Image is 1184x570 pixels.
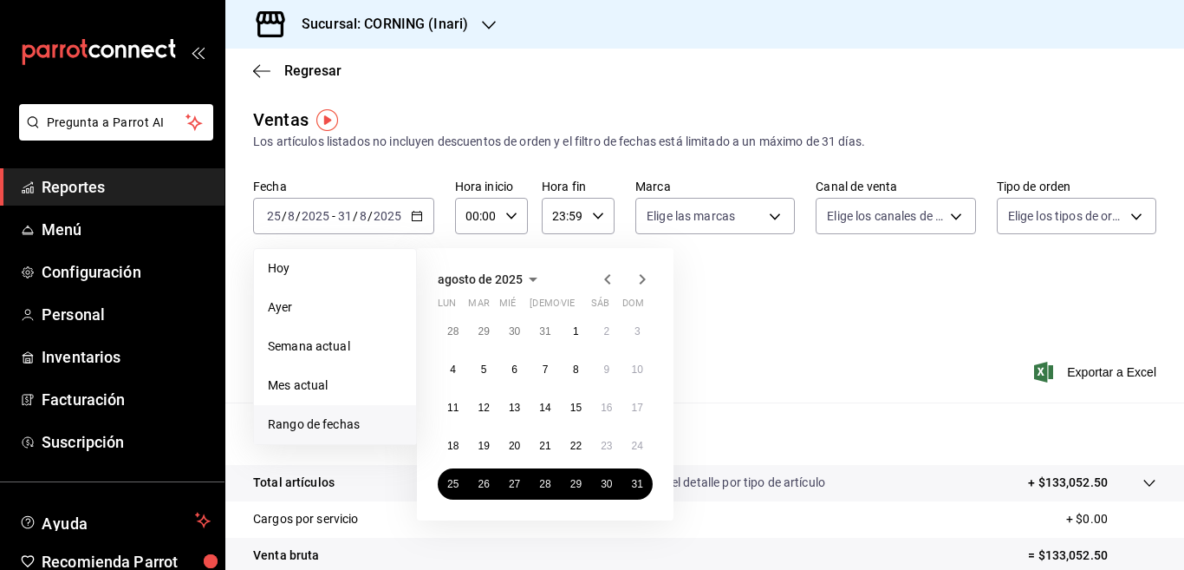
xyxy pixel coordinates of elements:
[1008,207,1124,225] span: Elige los tipos de orden
[438,392,468,423] button: 11 de agosto de 2025
[622,298,644,316] abbr: domingo
[632,364,643,376] abbr: 10 de agosto de 2025
[42,303,211,326] span: Personal
[478,478,489,490] abbr: 26 de agosto de 2025
[268,416,402,434] span: Rango de fechas
[42,430,211,454] span: Suscripción
[438,269,543,290] button: agosto de 2025
[530,468,560,500] button: 28 de agosto de 2025
[603,364,609,376] abbr: 9 de agosto de 2025
[827,207,943,225] span: Elige los canales de venta
[296,209,301,223] span: /
[622,354,653,385] button: 10 de agosto de 2025
[509,402,520,414] abbr: 13 de agosto de 2025
[632,440,643,452] abbr: 24 de agosto de 2025
[561,316,591,347] button: 1 de agosto de 2025
[499,468,530,500] button: 27 de agosto de 2025
[253,547,319,565] p: Venta bruta
[632,478,643,490] abbr: 31 de agosto de 2025
[253,180,434,193] label: Fecha
[622,430,653,462] button: 24 de agosto de 2025
[288,14,468,35] h3: Sucursal: CORNING (Inari)
[253,474,335,492] p: Total artículos
[468,430,498,462] button: 19 de agosto de 2025
[1028,474,1108,492] p: + $133,052.50
[284,62,342,79] span: Regresar
[42,388,211,411] span: Facturación
[455,180,528,193] label: Hora inicio
[634,325,641,337] abbr: 3 de agosto de 2025
[511,364,517,376] abbr: 6 de agosto de 2025
[499,430,530,462] button: 20 de agosto de 2025
[499,298,516,316] abbr: miércoles
[1066,510,1156,528] p: + $0.00
[591,298,609,316] abbr: sábado
[478,325,489,337] abbr: 29 de julio de 2025
[359,209,368,223] input: --
[191,45,205,59] button: open_drawer_menu
[468,354,498,385] button: 5 de agosto de 2025
[438,272,523,286] span: agosto de 2025
[42,345,211,369] span: Inventarios
[530,392,560,423] button: 14 de agosto de 2025
[316,109,338,131] img: Tooltip marker
[301,209,330,223] input: ----
[268,377,402,395] span: Mes actual
[447,478,459,490] abbr: 25 de agosto de 2025
[539,402,550,414] abbr: 14 de agosto de 2025
[622,392,653,423] button: 17 de agosto de 2025
[268,337,402,356] span: Semana actual
[647,207,735,225] span: Elige las marcas
[499,392,530,423] button: 13 de agosto de 2025
[591,392,621,423] button: 16 de agosto de 2025
[42,260,211,284] span: Configuración
[591,430,621,462] button: 23 de agosto de 2025
[561,468,591,500] button: 29 de agosto de 2025
[601,402,612,414] abbr: 16 de agosto de 2025
[438,468,468,500] button: 25 de agosto de 2025
[468,316,498,347] button: 29 de julio de 2025
[1028,547,1156,565] p: = $133,052.50
[561,354,591,385] button: 8 de agosto de 2025
[368,209,373,223] span: /
[543,364,549,376] abbr: 7 de agosto de 2025
[622,468,653,500] button: 31 de agosto de 2025
[573,325,579,337] abbr: 1 de agosto de 2025
[603,325,609,337] abbr: 2 de agosto de 2025
[12,126,213,144] a: Pregunta a Parrot AI
[570,402,582,414] abbr: 15 de agosto de 2025
[373,209,402,223] input: ----
[539,440,550,452] abbr: 21 de agosto de 2025
[42,218,211,241] span: Menú
[561,392,591,423] button: 15 de agosto de 2025
[266,209,282,223] input: --
[253,62,342,79] button: Regresar
[509,440,520,452] abbr: 20 de agosto de 2025
[591,468,621,500] button: 30 de agosto de 2025
[539,478,550,490] abbr: 28 de agosto de 2025
[450,364,456,376] abbr: 4 de agosto de 2025
[282,209,287,223] span: /
[447,440,459,452] abbr: 18 de agosto de 2025
[530,298,632,316] abbr: jueves
[622,316,653,347] button: 3 de agosto de 2025
[570,440,582,452] abbr: 22 de agosto de 2025
[42,175,211,199] span: Reportes
[337,209,353,223] input: --
[438,430,468,462] button: 18 de agosto de 2025
[816,180,975,193] label: Canal de venta
[591,354,621,385] button: 9 de agosto de 2025
[635,180,795,193] label: Marca
[332,209,335,223] span: -
[353,209,358,223] span: /
[997,180,1156,193] label: Tipo de orden
[468,392,498,423] button: 12 de agosto de 2025
[509,325,520,337] abbr: 30 de julio de 2025
[438,316,468,347] button: 28 de julio de 2025
[509,478,520,490] abbr: 27 de agosto de 2025
[1038,362,1156,383] button: Exportar a Excel
[42,510,188,531] span: Ayuda
[19,104,213,141] button: Pregunta a Parrot AI
[542,180,615,193] label: Hora fin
